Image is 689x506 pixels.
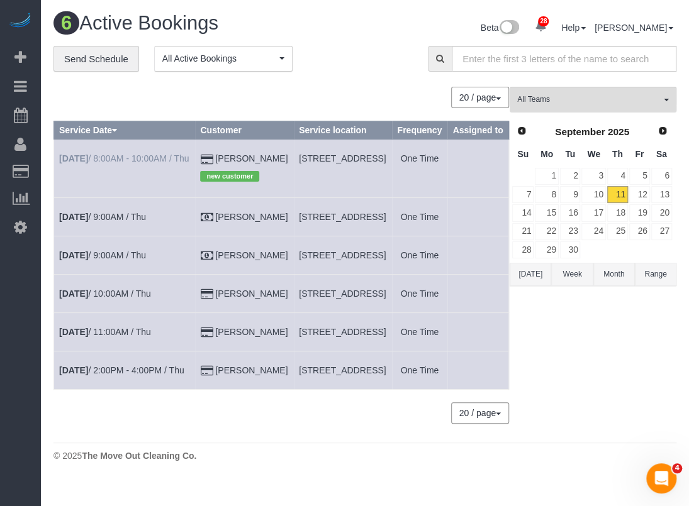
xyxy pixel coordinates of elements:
[8,13,33,30] img: Automaid Logo
[656,149,667,159] span: Saturday
[54,121,195,140] th: Service Date
[59,212,146,222] a: [DATE]/ 9:00AM / Thu
[512,186,534,203] a: 7
[59,153,88,163] b: [DATE]
[447,274,509,312] td: Assigned to
[560,241,581,258] a: 30
[54,312,195,351] td: Schedule date
[294,351,392,389] td: Service location
[452,46,676,72] input: Enter the first 3 letters of the name to search
[215,289,288,299] a: [PERSON_NAME]
[607,186,628,203] a: 11
[451,87,509,108] button: 20 / page
[195,274,294,312] td: Customer
[555,126,605,137] span: September
[294,121,392,140] th: Service location
[629,204,650,221] a: 19
[195,351,294,389] td: Customer
[299,327,386,337] span: [STREET_ADDRESS]
[154,46,293,72] button: All Active Bookings
[447,351,509,389] td: Assigned to
[635,263,676,286] button: Range
[392,197,447,236] td: Frequency
[53,11,79,35] span: 6
[299,289,386,299] span: [STREET_ADDRESS]
[162,52,276,65] span: All Active Bookings
[595,23,673,33] a: [PERSON_NAME]
[646,463,676,493] iframe: Intercom live chat
[607,204,628,221] a: 18
[510,263,551,286] button: [DATE]
[59,365,88,375] b: [DATE]
[59,365,184,375] a: [DATE]/ 2:00PM - 4:00PM / Thu
[447,121,509,140] th: Assigned to
[392,236,447,274] td: Frequency
[54,274,195,312] td: Schedule date
[481,23,520,33] a: Beta
[299,212,386,222] span: [STREET_ADDRESS]
[629,223,650,240] a: 26
[195,140,294,197] td: Customer
[651,204,672,221] a: 20
[59,212,88,222] b: [DATE]
[54,351,195,389] td: Schedule date
[447,236,509,274] td: Assigned to
[299,250,386,260] span: [STREET_ADDRESS]
[59,289,151,299] a: [DATE]/ 10:00AM / Thu
[200,155,213,164] i: Credit Card Payment
[498,20,519,36] img: New interface
[54,140,195,197] td: Schedule date
[607,168,628,185] a: 4
[59,250,146,260] a: [DATE]/ 9:00AM / Thu
[200,171,259,181] span: new customer
[651,223,672,240] a: 27
[392,274,447,312] td: Frequency
[538,16,549,26] span: 28
[215,153,288,163] a: [PERSON_NAME]
[513,123,530,140] a: Prev
[53,449,676,462] div: © 2025
[510,87,676,113] button: All Teams
[535,241,558,258] a: 29
[512,241,534,258] a: 28
[59,327,151,337] a: [DATE]/ 11:00AM / Thu
[447,312,509,351] td: Assigned to
[581,168,605,185] a: 3
[608,126,629,137] span: 2025
[510,87,676,106] ol: All Teams
[560,168,581,185] a: 2
[560,186,581,203] a: 9
[294,274,392,312] td: Service location
[200,328,213,337] i: Credit Card Payment
[452,402,509,424] nav: Pagination navigation
[200,290,213,299] i: Credit Card Payment
[53,13,356,34] h1: Active Bookings
[451,402,509,424] button: 20 / page
[651,168,672,185] a: 6
[512,204,534,221] a: 14
[200,213,213,222] i: Check Payment
[59,327,88,337] b: [DATE]
[541,149,553,159] span: Monday
[392,312,447,351] td: Frequency
[612,149,623,159] span: Thursday
[215,327,288,337] a: [PERSON_NAME]
[629,186,650,203] a: 12
[392,121,447,140] th: Frequency
[215,250,288,260] a: [PERSON_NAME]
[654,123,671,140] a: Next
[215,212,288,222] a: [PERSON_NAME]
[565,149,575,159] span: Tuesday
[560,204,581,221] a: 16
[651,186,672,203] a: 13
[54,236,195,274] td: Schedule date
[581,186,605,203] a: 10
[447,197,509,236] td: Assigned to
[53,46,139,72] a: Send Schedule
[195,236,294,274] td: Customer
[607,223,628,240] a: 25
[294,140,392,197] td: Service location
[59,250,88,260] b: [DATE]
[200,366,213,375] i: Credit Card Payment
